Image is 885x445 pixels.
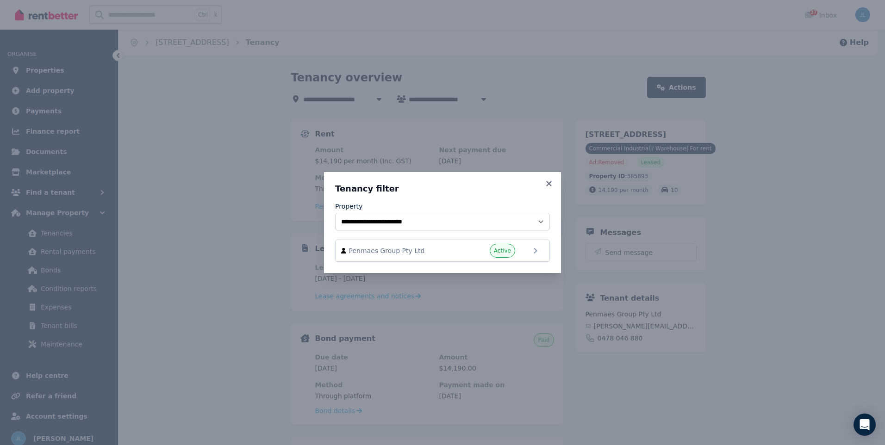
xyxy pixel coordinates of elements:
a: Penmaes Group Pty LtdActive [335,240,550,262]
span: Penmaes Group Pty Ltd [349,246,455,255]
h3: Tenancy filter [335,183,550,194]
label: Property [335,202,362,211]
div: Open Intercom Messenger [854,414,876,436]
span: Active [494,247,511,254]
